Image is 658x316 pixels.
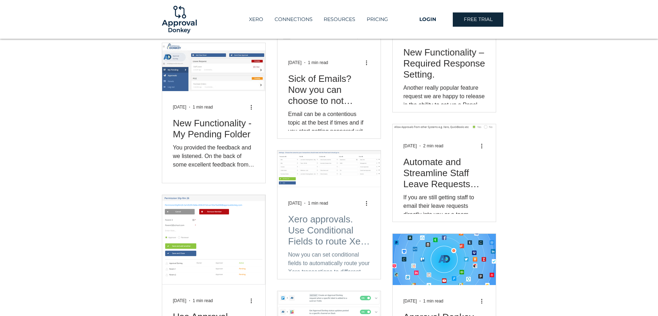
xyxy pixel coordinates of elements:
span: 1 min read [308,60,328,65]
a: Xero approvals. Use Conditional Fields to route Xero requests to different approvers. [288,214,370,247]
button: More actions [480,142,488,150]
img: Xero approvals. Use Conditional Fields to route Xero requests to different approvers. [277,150,381,188]
nav: Site [234,14,402,25]
a: New Functionality – Required Response Setting. [403,47,485,80]
p: RESOURCES [320,14,359,25]
a: LOGIN [402,12,453,27]
span: 2 min read [423,143,444,148]
div: You provided the feedback and we listened. On the back of some excellent feedback from Approval D... [173,143,255,169]
button: More actions [249,296,258,305]
img: Automate and Streamline Staff Leave Requests from Email. [392,124,496,130]
img: Logo-01.png [160,0,198,39]
span: Feb 27, 2018 [403,143,417,148]
a: CONNECTIONS [269,14,318,25]
span: Apr 5, 2018 [288,60,302,65]
span: 1 min read [193,105,213,110]
div: Email can be a contentious topic at the best if times and if you start getting peppered with the ... [288,110,370,136]
div: If you are still getting staff to email their leave requests directly into you or a team member, ... [403,193,485,219]
img: Use Approval Donkey to manage School Permission Slips [162,195,266,285]
button: More actions [480,297,488,305]
img: New Functionality - My Pending Folder [162,43,266,91]
div: RESOURCES [318,14,361,25]
span: Feb 13, 2018 [288,201,302,206]
span: Apr 4, 2018 [173,105,186,110]
p: XERO [245,14,267,25]
span: 1 min read [423,299,444,304]
div: Now you can set conditional fields to automatically route your Xero transactions to different app... [288,251,370,276]
span: LOGIN [419,16,436,23]
span: 1 min read [308,201,328,206]
p: PRICING [363,14,392,25]
a: XERO [243,14,269,25]
a: FREE TRIAL [453,12,503,27]
img: Approval Donkey Now Integrates with over 1,000 Other Products [392,233,496,285]
button: More actions [249,103,258,111]
span: Jan 11, 2018 [403,299,417,304]
span: Feb 7, 2018 [173,298,186,303]
span: 1 min read [193,298,213,303]
div: Another really popular feature request we are happy to release is the ability to set up a Panel (... [403,84,485,109]
button: More actions [365,58,373,67]
a: PRICING [361,14,393,25]
a: New Functionality - My Pending Folder [173,118,255,140]
button: More actions [365,199,373,207]
p: CONNECTIONS [271,14,316,25]
span: FREE TRIAL [464,16,493,23]
a: Sick of Emails? Now you can choose to not receive any for your approval. [288,73,370,106]
a: Automate and Streamline Staff Leave Requests from Email. [403,157,485,190]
